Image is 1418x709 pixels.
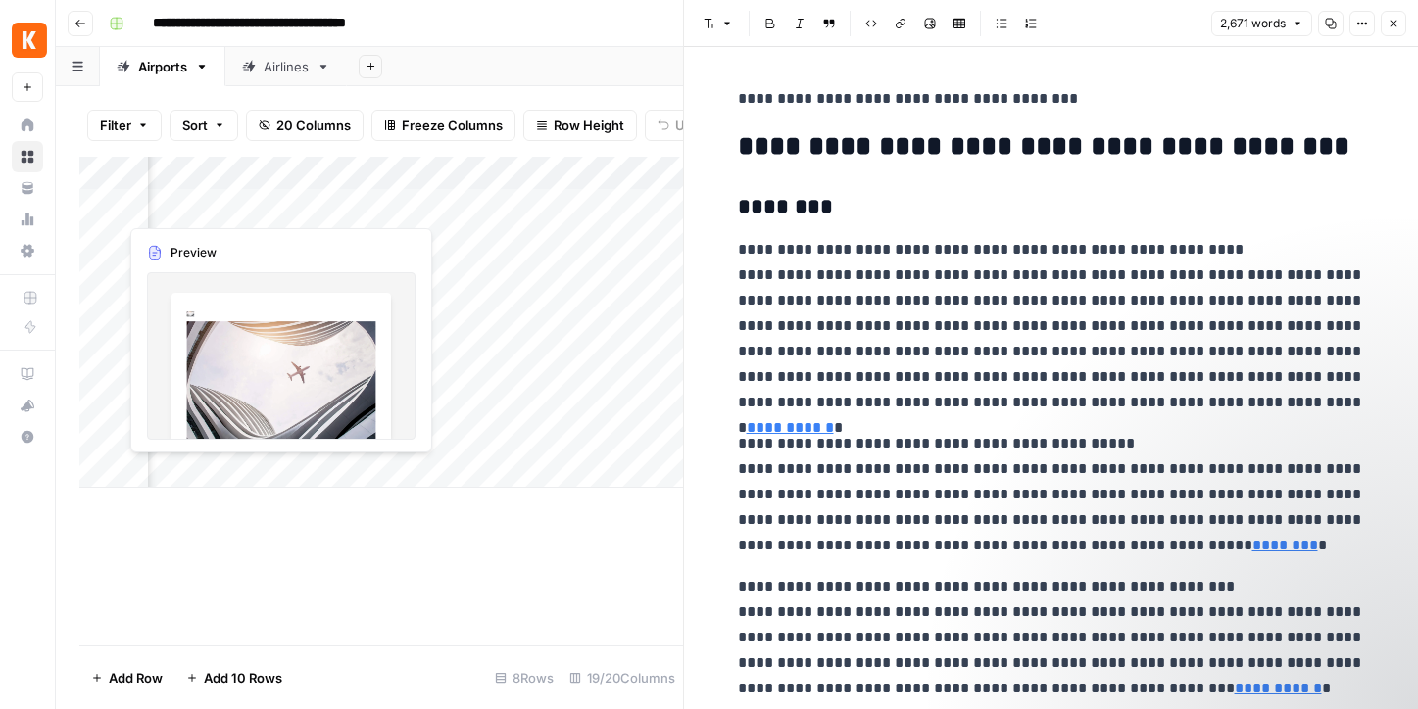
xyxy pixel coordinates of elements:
a: Settings [12,235,43,266]
a: AirOps Academy [12,358,43,390]
div: What's new? [13,391,42,420]
button: Add Row [79,662,174,693]
a: Usage [12,204,43,235]
button: Undo [645,110,721,141]
img: Kayak Logo [12,23,47,58]
span: Freeze Columns [402,116,503,135]
button: Workspace: Kayak [12,16,43,65]
button: Filter [87,110,162,141]
div: Airlines [264,57,309,76]
button: 20 Columns [246,110,364,141]
span: Add Row [109,668,163,687]
button: 2,671 words [1211,11,1312,36]
button: Freeze Columns [371,110,515,141]
div: Airports [138,57,187,76]
span: Add 10 Rows [204,668,282,687]
button: Row Height [523,110,637,141]
a: Browse [12,141,43,172]
span: 20 Columns [276,116,351,135]
span: Filter [100,116,131,135]
div: 8 Rows [487,662,562,693]
button: Help + Support [12,421,43,452]
a: Home [12,110,43,141]
button: Add 10 Rows [174,662,294,693]
span: 2,671 words [1220,15,1286,32]
span: Row Height [554,116,624,135]
a: Your Data [12,172,43,204]
button: Sort [170,110,238,141]
div: 19/20 Columns [562,662,683,693]
a: Airlines [225,47,347,86]
span: Sort [182,116,208,135]
a: Airports [100,47,225,86]
button: What's new? [12,390,43,421]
